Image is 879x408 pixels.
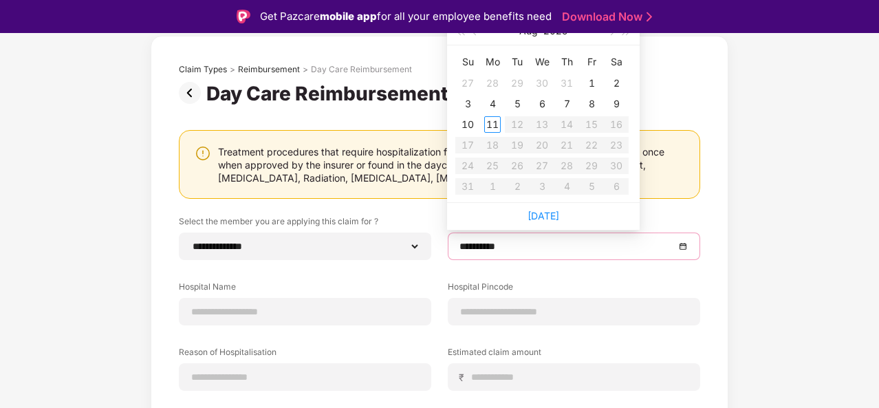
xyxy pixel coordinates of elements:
div: 4 [484,96,501,112]
td: 2025-08-11 [480,114,505,135]
label: Hospital Pincode [448,281,700,298]
th: Su [455,51,480,73]
div: 7 [558,96,575,112]
div: 30 [534,75,550,92]
td: 2025-08-10 [455,114,480,135]
td: 2025-08-02 [604,73,629,94]
div: Day Care Reimbursement [311,64,412,75]
td: 2025-07-27 [455,73,480,94]
img: svg+xml;base64,PHN2ZyBpZD0iUHJldi0zMngzMiIgeG1sbnM9Imh0dHA6Ly93d3cudzMub3JnLzIwMDAvc3ZnIiB3aWR0aD... [179,82,206,104]
label: Hospital Name [179,281,431,298]
div: 9 [608,96,625,112]
div: Claim Types [179,64,227,75]
label: Select the member you are applying this claim for ? [179,215,431,233]
a: [DATE] [528,210,559,222]
div: 27 [459,75,476,92]
div: 10 [459,116,476,133]
td: 2025-08-08 [579,94,604,114]
th: Th [554,51,579,73]
div: 2 [608,75,625,92]
strong: mobile app [320,10,377,23]
td: 2025-08-06 [530,94,554,114]
img: Stroke [647,10,652,24]
div: 8 [583,96,600,112]
td: 2025-07-29 [505,73,530,94]
div: 11 [484,116,501,133]
div: 5 [509,96,525,112]
div: 6 [534,96,550,112]
div: 1 [583,75,600,92]
div: Reimbursement [238,64,300,75]
th: Sa [604,51,629,73]
td: 2025-08-04 [480,94,505,114]
td: 2025-08-05 [505,94,530,114]
div: 31 [558,75,575,92]
label: Reason of Hospitalisation [179,346,431,363]
a: Download Now [562,10,648,24]
td: 2025-08-09 [604,94,629,114]
label: Estimated claim amount [448,346,700,363]
div: 3 [459,96,476,112]
img: Logo [237,10,250,23]
img: svg+xml;base64,PHN2ZyBpZD0iV2FybmluZ18tXzI0eDI0IiBkYXRhLW5hbWU9Ildhcm5pbmcgLSAyNHgyNCIgeG1sbnM9Im... [195,145,211,162]
th: We [530,51,554,73]
div: Get Pazcare for all your employee benefits need [260,8,552,25]
div: 29 [509,75,525,92]
td: 2025-07-30 [530,73,554,94]
th: Tu [505,51,530,73]
th: Mo [480,51,505,73]
div: > [303,64,308,75]
div: 28 [484,75,501,92]
td: 2025-08-01 [579,73,604,94]
td: 2025-08-03 [455,94,480,114]
td: 2025-08-07 [554,94,579,114]
td: 2025-07-31 [554,73,579,94]
div: > [230,64,235,75]
td: 2025-07-28 [480,73,505,94]
div: Treatment procedures that require hospitalization for less than 24 hours and are covered only onc... [218,145,686,184]
th: Fr [579,51,604,73]
span: ₹ [459,371,470,384]
div: Day Care Reimbursement [206,82,454,105]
